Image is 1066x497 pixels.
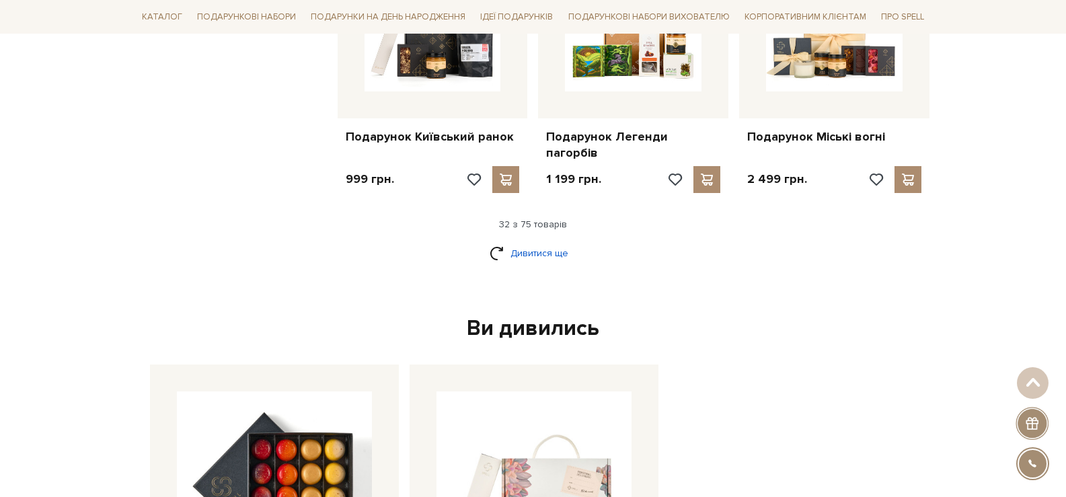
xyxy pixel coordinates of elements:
[546,171,601,187] p: 1 199 грн.
[192,7,301,28] a: Подарункові набори
[739,5,872,28] a: Корпоративним клієнтам
[305,7,471,28] a: Подарунки на День народження
[131,219,936,231] div: 32 з 75 товарів
[475,7,558,28] a: Ідеї подарунків
[490,241,577,265] a: Дивитися ще
[546,129,720,161] a: Подарунок Легенди пагорбів
[346,129,520,145] a: Подарунок Київський ранок
[346,171,394,187] p: 999 грн.
[747,129,921,145] a: Подарунок Міські вогні
[747,171,807,187] p: 2 499 грн.
[145,315,922,343] div: Ви дивились
[876,7,929,28] a: Про Spell
[563,5,735,28] a: Подарункові набори вихователю
[137,7,188,28] a: Каталог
